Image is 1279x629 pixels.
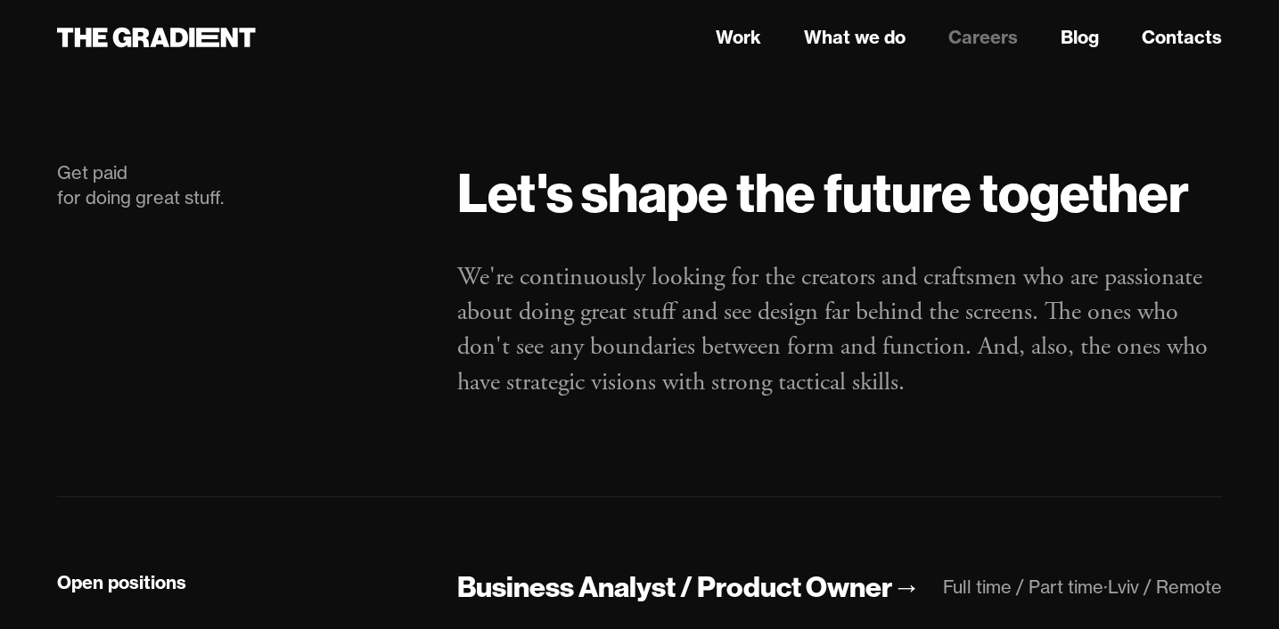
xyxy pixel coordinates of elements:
a: Work [716,24,761,51]
div: Business Analyst / Product Owner [457,568,892,606]
a: What we do [804,24,906,51]
p: We're continuously looking for the creators and craftsmen who are passionate about doing great st... [457,260,1222,400]
strong: Let's shape the future together [457,159,1189,226]
a: Blog [1061,24,1099,51]
div: → [892,568,921,606]
a: Contacts [1142,24,1222,51]
div: Get paid for doing great stuff. [57,160,422,210]
strong: Open positions [57,571,186,593]
div: Lviv / Remote [1108,576,1222,598]
a: Careers [948,24,1018,51]
div: · [1103,576,1108,598]
div: Full time / Part time [943,576,1103,598]
a: Business Analyst / Product Owner→ [457,568,921,607]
